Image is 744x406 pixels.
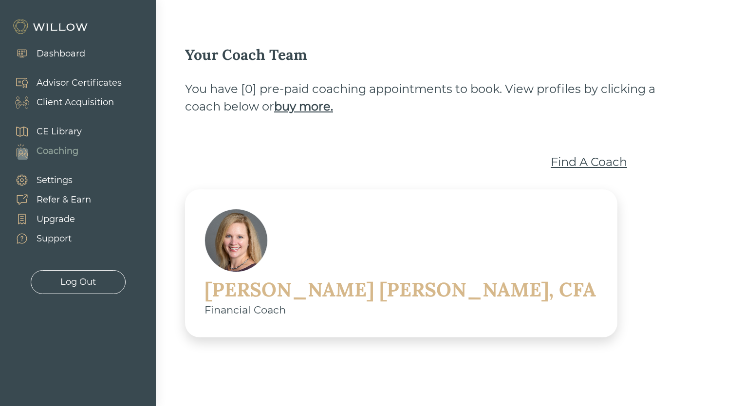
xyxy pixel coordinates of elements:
div: Refer & Earn [37,193,91,206]
div: Dashboard [37,47,85,60]
div: Client Acquisition [37,96,114,109]
a: CE Library [5,122,82,141]
b: buy more. [274,99,333,113]
a: Client Acquisition [5,92,122,112]
div: Log Out [60,276,96,289]
img: Willow [12,19,90,35]
div: Coaching [37,145,78,158]
div: [PERSON_NAME] [PERSON_NAME], CFA [205,277,596,302]
a: Advisor Certificates [5,73,122,92]
a: Dashboard [5,44,85,63]
div: Support [37,232,72,245]
div: Upgrade [37,213,75,226]
div: You have [ 0 ] pre-paid coaching appointments to book. View profiles by clicking a coach below or [185,80,656,115]
a: Find A Coach [551,153,627,171]
a: Refer & Earn [5,190,91,209]
a: [PERSON_NAME] [PERSON_NAME], CFAFinancial Coach [205,209,598,318]
div: Your Coach Team [185,44,656,66]
a: Settings [5,170,91,190]
a: Coaching [5,141,82,161]
a: Upgrade [5,209,91,229]
div: CE Library [37,125,82,138]
div: Settings [37,174,73,187]
div: Advisor Certificates [37,76,122,90]
div: Financial Coach [205,302,596,318]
